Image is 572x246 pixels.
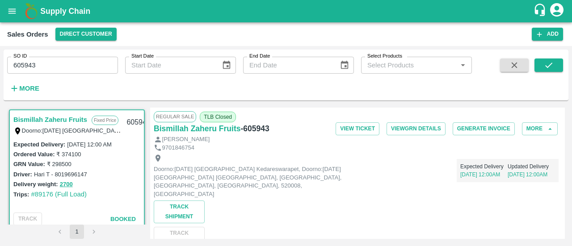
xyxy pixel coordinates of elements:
a: Bismillah Zaheru Fruits [13,114,87,125]
p: [DATE] 12:00AM [508,171,555,179]
label: Ordered Value: [13,151,55,158]
span: TLB Closed [200,112,236,122]
label: [DATE] 12:00 AM [67,141,111,148]
div: account of current user [549,2,565,21]
a: View Ticket [336,122,379,135]
a: Bismillah Zaheru Fruits [154,122,240,135]
button: Generate Invoice [453,122,515,135]
button: More [7,81,42,96]
input: Start Date [125,57,214,74]
input: Enter SO ID [7,57,118,74]
label: ₹ 374100 [56,151,81,158]
img: logo [22,2,40,20]
a: #89176 (Full Load) [31,191,87,198]
button: open drawer [2,1,22,21]
nav: pagination navigation [51,225,102,239]
p: [PERSON_NAME] [162,135,210,144]
label: End Date [249,53,270,60]
button: Add [532,28,563,41]
button: Choose date [336,57,353,74]
button: Track Shipment [154,200,205,223]
input: Select Products [364,59,454,71]
p: Fixed Price [92,116,118,125]
button: ViewGRN Details [387,122,446,135]
span: Regular Sale [154,111,196,122]
p: 9701846754 [162,144,194,152]
label: ₹ 298500 [47,161,71,167]
label: Expected Delivery : [13,141,65,148]
div: customer-support [533,3,549,19]
button: Open [457,59,469,71]
label: Hari T - 8019696147 [34,171,87,178]
p: Updated Delivery [508,163,555,171]
button: Select DC [55,28,117,41]
span: Booked [110,216,136,222]
h6: - 605943 [240,122,269,135]
p: Expected Delivery [460,163,508,171]
input: End Date [243,57,332,74]
label: Trips: [13,191,29,198]
label: Delivery weight: [13,181,58,188]
label: Select Products [367,53,402,60]
button: Choose date [218,57,235,74]
button: page 1 [70,225,84,239]
a: Supply Chain [40,5,533,17]
button: 2700 [60,179,73,190]
div: Sales Orders [7,29,48,40]
button: More [522,122,558,135]
p: Doorno:[DATE] [GEOGRAPHIC_DATA] Kedareswarapet, Doorno:[DATE] [GEOGRAPHIC_DATA] [GEOGRAPHIC_DATA]... [154,165,355,198]
label: SO ID [13,53,27,60]
label: Driver: [13,171,32,178]
strong: More [19,85,39,92]
label: GRN Value: [13,161,45,167]
div: 605943 [121,112,156,133]
b: Supply Chain [40,7,90,16]
label: Start Date [131,53,154,60]
p: [DATE] 12:00AM [460,171,508,179]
